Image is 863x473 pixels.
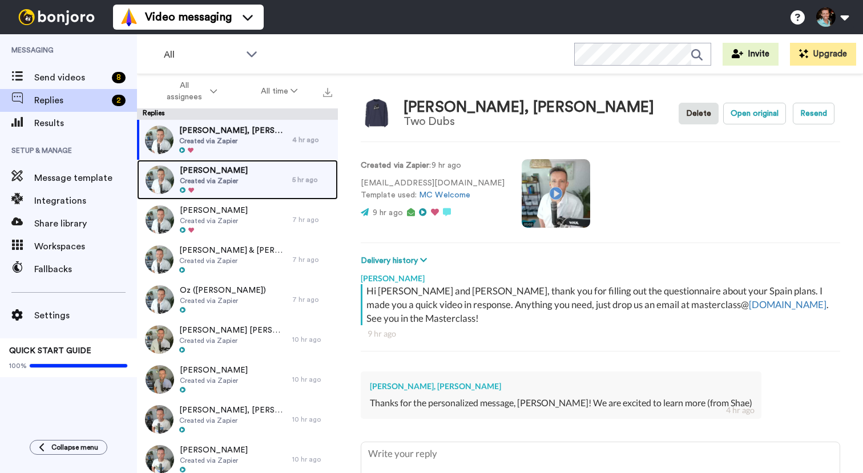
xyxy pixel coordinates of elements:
[368,328,833,339] div: 9 hr ago
[30,440,107,455] button: Collapse menu
[145,325,174,354] img: c1798110-014c-4a00-bc1c-82f46b982d64-thumb.jpg
[146,365,174,394] img: 320c3a44-3b99-488f-b097-7365a407dac2-thumb.jpg
[179,405,287,416] span: [PERSON_NAME], [PERSON_NAME]
[146,205,174,234] img: a35d1ea9-4b30-4ff7-b7c2-723e58819150-thumb.jpg
[34,94,107,107] span: Replies
[145,245,174,274] img: 1d78c754-7877-44d1-aa02-823a19ad6c45-thumb.jpg
[145,405,174,434] img: 648155f2-7a2e-4a44-a1a4-2bf1d8257b51-thumb.jpg
[361,254,430,267] button: Delivery history
[34,309,137,322] span: Settings
[145,9,232,25] span: Video messaging
[180,456,248,465] span: Created via Zapier
[137,200,338,240] a: [PERSON_NAME]Created via Zapier7 hr ago
[139,75,239,107] button: All assignees
[292,455,332,464] div: 10 hr ago
[292,255,332,264] div: 7 hr ago
[366,284,837,325] div: Hi [PERSON_NAME] and [PERSON_NAME], thank you for filling out the questionnaire about your Spain ...
[34,217,137,231] span: Share library
[404,115,654,128] div: Two Dubs
[419,191,470,199] a: MC Welcome
[145,126,174,154] img: 238fae6d-6132-4ce1-a9fa-be0135bdc4c2-thumb.jpg
[292,175,332,184] div: 5 hr ago
[404,99,654,116] div: [PERSON_NAME], [PERSON_NAME]
[793,103,834,124] button: Resend
[292,415,332,424] div: 10 hr ago
[180,205,248,216] span: [PERSON_NAME]
[164,48,240,62] span: All
[137,280,338,320] a: Oz ([PERSON_NAME])Created via Zapier7 hr ago
[180,444,248,456] span: [PERSON_NAME]
[292,375,332,384] div: 10 hr ago
[34,240,137,253] span: Workspaces
[162,80,208,103] span: All assignees
[179,136,287,145] span: Created via Zapier
[239,81,320,102] button: All time
[323,88,332,97] img: export.svg
[179,416,287,425] span: Created via Zapier
[34,116,137,130] span: Results
[120,8,138,26] img: vm-color.svg
[180,365,248,376] span: [PERSON_NAME]
[34,194,137,208] span: Integrations
[146,285,174,314] img: a86dd238-ea13-4459-93af-1c64c4907583-thumb.jpg
[179,325,287,336] span: [PERSON_NAME] [PERSON_NAME]
[370,397,752,410] div: Thanks for the personalized message, [PERSON_NAME]! We are excited to learn more (from Shae)
[679,103,719,124] button: Delete
[179,256,287,265] span: Created via Zapier
[179,336,287,345] span: Created via Zapier
[723,103,786,124] button: Open original
[749,298,826,310] a: [DOMAIN_NAME]
[112,72,126,83] div: 8
[146,165,174,194] img: af2f56d8-fe72-4a66-9c2b-4acd31d6b90f-thumb.jpg
[180,165,248,176] span: [PERSON_NAME]
[292,215,332,224] div: 7 hr ago
[373,209,403,217] span: 9 hr ago
[180,216,248,225] span: Created via Zapier
[361,267,840,284] div: [PERSON_NAME]
[9,361,27,370] span: 100%
[292,135,332,144] div: 4 hr ago
[137,359,338,399] a: [PERSON_NAME]Created via Zapier10 hr ago
[51,443,98,452] span: Collapse menu
[137,108,338,120] div: Replies
[361,177,505,201] p: [EMAIL_ADDRESS][DOMAIN_NAME] Template used:
[723,43,779,66] button: Invite
[292,335,332,344] div: 10 hr ago
[179,245,287,256] span: [PERSON_NAME] & [PERSON_NAME]
[361,98,392,130] img: Image of Ryan Wilhelm, Shae Wyatt
[137,320,338,359] a: [PERSON_NAME] [PERSON_NAME]Created via Zapier10 hr ago
[34,171,137,185] span: Message template
[9,347,91,355] span: QUICK START GUIDE
[370,381,752,392] div: [PERSON_NAME], [PERSON_NAME]
[180,285,266,296] span: Oz ([PERSON_NAME])
[790,43,856,66] button: Upgrade
[14,9,99,25] img: bj-logo-header-white.svg
[180,376,248,385] span: Created via Zapier
[320,83,336,100] button: Export all results that match these filters now.
[180,296,266,305] span: Created via Zapier
[180,176,248,185] span: Created via Zapier
[137,399,338,439] a: [PERSON_NAME], [PERSON_NAME]Created via Zapier10 hr ago
[112,95,126,106] div: 2
[34,262,137,276] span: Fallbacks
[179,125,287,136] span: [PERSON_NAME], [PERSON_NAME]
[137,160,338,200] a: [PERSON_NAME]Created via Zapier5 hr ago
[137,120,338,160] a: [PERSON_NAME], [PERSON_NAME]Created via Zapier4 hr ago
[34,71,107,84] span: Send videos
[361,160,505,172] p: : 9 hr ago
[726,405,755,416] div: 4 hr ago
[137,240,338,280] a: [PERSON_NAME] & [PERSON_NAME]Created via Zapier7 hr ago
[361,161,429,169] strong: Created via Zapier
[292,295,332,304] div: 7 hr ago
